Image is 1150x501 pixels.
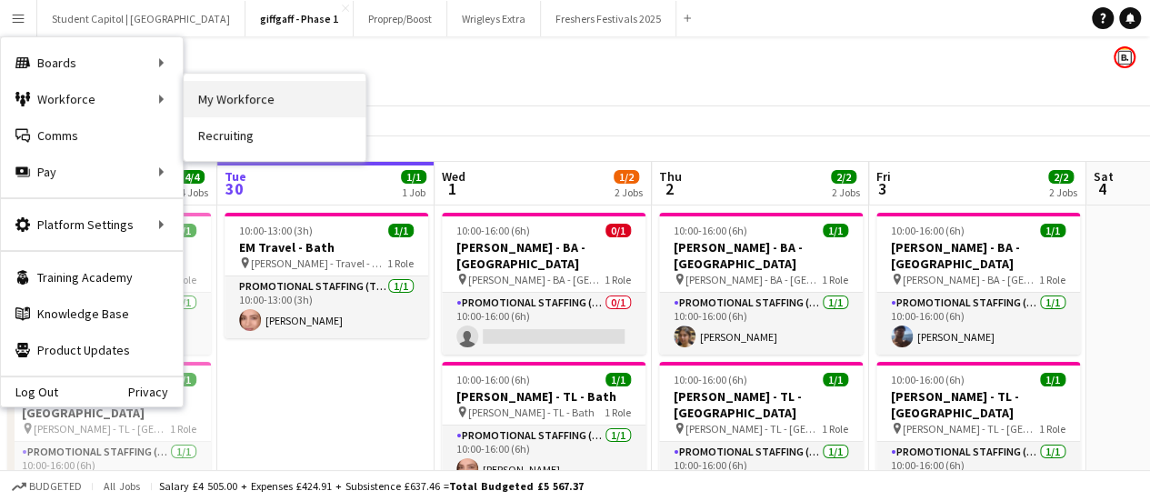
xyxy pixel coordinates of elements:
button: Freshers Festivals 2025 [541,1,676,36]
span: [PERSON_NAME] - Travel - Bath [251,256,387,270]
app-job-card: 10:00-16:00 (6h)1/1[PERSON_NAME] - BA - [GEOGRAPHIC_DATA] [PERSON_NAME] - BA - [GEOGRAPHIC_DATA]1... [876,213,1080,355]
div: Pay [1,154,183,190]
div: 2 Jobs [1049,185,1077,199]
span: 10:00-13:00 (3h) [239,224,313,237]
span: All jobs [100,479,144,493]
app-job-card: 10:00-16:00 (6h)0/1[PERSON_NAME] - BA - [GEOGRAPHIC_DATA] [PERSON_NAME] - BA - [GEOGRAPHIC_DATA]1... [442,213,645,355]
span: Total Budgeted £5 567.37 [449,479,584,493]
app-card-role: Promotional Staffing (Brand Ambassadors)1/110:00-16:00 (6h)[PERSON_NAME] [659,293,863,355]
span: 10:00-16:00 (6h) [674,373,747,386]
span: 2/2 [1048,170,1074,184]
span: Wed [442,168,465,185]
span: 4/4 [179,170,205,184]
span: [PERSON_NAME] - TL - [GEOGRAPHIC_DATA] [903,422,1039,436]
span: 1 [439,178,465,199]
a: My Workforce [184,81,365,117]
button: giffgaff - Phase 1 [245,1,354,36]
span: Tue [225,168,246,185]
span: 0/1 [605,224,631,237]
a: Comms [1,117,183,154]
div: Salary £4 505.00 + Expenses £424.91 + Subsistence £637.46 = [159,479,584,493]
a: Training Academy [1,259,183,296]
span: 1 Role [822,273,848,286]
div: Boards [1,45,183,81]
button: Student Capitol | [GEOGRAPHIC_DATA] [37,1,245,36]
a: Privacy [128,385,183,399]
span: 2/2 [831,170,856,184]
div: Platform Settings [1,206,183,243]
button: Proprep/Boost [354,1,447,36]
a: Product Updates [1,332,183,368]
div: 2 Jobs [832,185,860,199]
span: [PERSON_NAME] - TL - Bath [468,406,595,419]
span: 1/2 [614,170,639,184]
span: [PERSON_NAME] - TL - [GEOGRAPHIC_DATA] [685,422,822,436]
span: 10:00-16:00 (6h) [456,224,530,237]
span: Thu [659,168,682,185]
app-card-role: Promotional Staffing (Brand Ambassadors)0/110:00-16:00 (6h) [442,293,645,355]
span: 10:00-16:00 (6h) [674,224,747,237]
a: Recruiting [184,117,365,154]
h3: [PERSON_NAME] - BA - [GEOGRAPHIC_DATA] [659,239,863,272]
h3: [PERSON_NAME] - TL - [GEOGRAPHIC_DATA] [659,388,863,421]
a: Log Out [1,385,58,399]
span: 3 [874,178,891,199]
span: [PERSON_NAME] - TL - [GEOGRAPHIC_DATA] [34,422,170,436]
app-card-role: Promotional Staffing (Team Leader)1/110:00-13:00 (3h)[PERSON_NAME] [225,276,428,338]
span: 1 Role [605,273,631,286]
span: 1/1 [1040,224,1065,237]
span: 1/1 [388,224,414,237]
span: [PERSON_NAME] - BA - [GEOGRAPHIC_DATA] [685,273,822,286]
div: 1 Job [402,185,425,199]
div: 4 Jobs [180,185,208,199]
span: 10:00-16:00 (6h) [891,373,965,386]
span: 1 Role [170,422,196,436]
span: 1/1 [823,224,848,237]
a: Knowledge Base [1,296,183,332]
span: [PERSON_NAME] - BA - [GEOGRAPHIC_DATA] [903,273,1039,286]
span: 30 [222,178,246,199]
span: 1/1 [1040,373,1065,386]
button: Wrigleys Extra [447,1,541,36]
span: 4 [1091,178,1114,199]
span: Fri [876,168,891,185]
app-user-avatar: Bounce Activations Ltd [1114,46,1135,68]
h3: [PERSON_NAME] - TL - Bath [442,388,645,405]
span: 1/1 [401,170,426,184]
span: 1 Role [387,256,414,270]
app-job-card: 10:00-13:00 (3h)1/1EM Travel - Bath [PERSON_NAME] - Travel - Bath1 RolePromotional Staffing (Team... [225,213,428,338]
span: 1 Role [1039,273,1065,286]
div: 2 Jobs [615,185,643,199]
span: Budgeted [29,480,82,493]
span: 2 [656,178,682,199]
span: 1 Role [822,422,848,436]
button: Budgeted [9,476,85,496]
span: 10:00-16:00 (6h) [456,373,530,386]
h3: [PERSON_NAME] - TL - [GEOGRAPHIC_DATA] [876,388,1080,421]
h3: [PERSON_NAME] - BA - [GEOGRAPHIC_DATA] [876,239,1080,272]
span: [PERSON_NAME] - BA - [GEOGRAPHIC_DATA] [468,273,605,286]
h3: [PERSON_NAME] - BA - [GEOGRAPHIC_DATA] [442,239,645,272]
app-card-role: Promotional Staffing (Team Leader)1/110:00-16:00 (6h)[PERSON_NAME] [442,426,645,487]
span: 1/1 [823,373,848,386]
app-job-card: 10:00-16:00 (6h)1/1[PERSON_NAME] - TL - Bath [PERSON_NAME] - TL - Bath1 RolePromotional Staffing ... [442,362,645,487]
span: 1 Role [1039,422,1065,436]
span: Sat [1094,168,1114,185]
div: Workforce [1,81,183,117]
app-card-role: Promotional Staffing (Brand Ambassadors)1/110:00-16:00 (6h)[PERSON_NAME] [876,293,1080,355]
span: 10:00-16:00 (6h) [891,224,965,237]
span: 1 Role [605,406,631,419]
app-job-card: 10:00-16:00 (6h)1/1[PERSON_NAME] - BA - [GEOGRAPHIC_DATA] [PERSON_NAME] - BA - [GEOGRAPHIC_DATA]1... [659,213,863,355]
h3: EM Travel - Bath [225,239,428,256]
span: 1/1 [605,373,631,386]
